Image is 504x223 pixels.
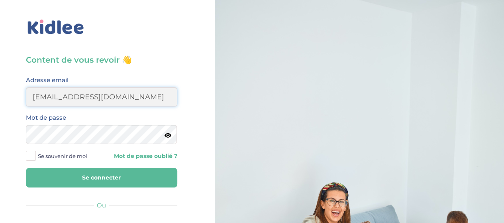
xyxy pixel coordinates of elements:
[108,152,177,160] a: Mot de passe oublié ?
[26,75,69,85] label: Adresse email
[26,87,177,107] input: Email
[26,112,66,123] label: Mot de passe
[26,18,86,36] img: logo_kidlee_bleu
[38,151,87,161] span: Se souvenir de moi
[97,201,106,209] span: Ou
[26,168,177,187] button: Se connecter
[26,54,177,65] h3: Content de vous revoir 👋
